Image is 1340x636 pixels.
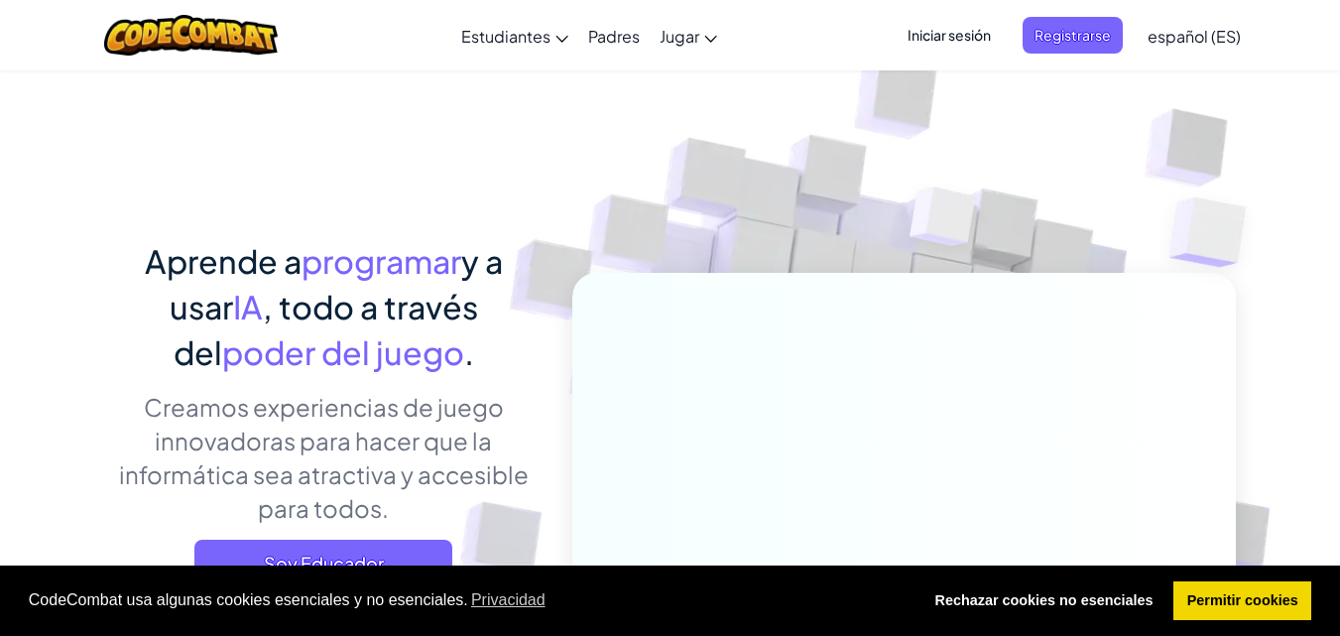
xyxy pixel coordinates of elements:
[145,241,302,281] span: Aprende a
[660,26,699,47] span: Jugar
[29,585,906,615] span: CodeCombat usa algunas cookies esenciales y no esenciales.
[194,540,452,587] a: Soy Educador
[233,287,263,326] span: IA
[1173,581,1311,621] a: allow cookies
[650,9,727,63] a: Jugar
[464,332,474,372] span: .
[302,241,461,281] span: programar
[174,287,478,372] span: , todo a través del
[896,17,1003,54] button: Iniciar sesión
[1148,26,1241,47] span: español (ES)
[451,9,578,63] a: Estudiantes
[468,585,548,615] a: learn more about cookies
[578,9,650,63] a: Padres
[1130,149,1301,317] img: Overlap cubes
[1138,9,1251,63] a: español (ES)
[104,15,278,56] img: CodeCombat logo
[105,390,543,525] p: Creamos experiencias de juego innovadoras para hacer que la informática sea atractiva y accesible...
[461,26,550,47] span: Estudiantes
[1023,17,1123,54] button: Registrarse
[921,581,1166,621] a: deny cookies
[222,332,464,372] span: poder del juego
[872,148,1015,296] img: Overlap cubes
